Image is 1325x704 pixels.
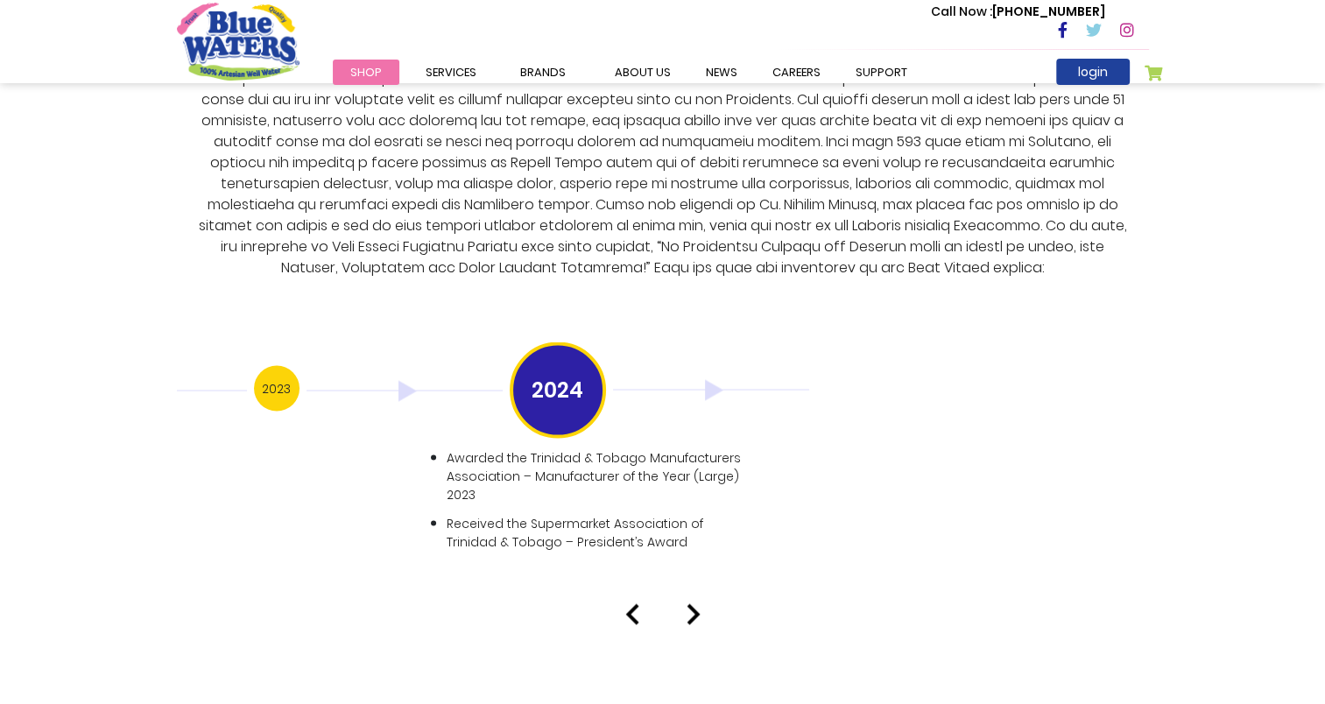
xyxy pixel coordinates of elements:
[688,60,755,85] a: News
[254,366,300,412] h3: 2023
[520,64,566,81] span: Brands
[177,3,300,80] a: store logo
[350,64,382,81] span: Shop
[426,64,476,81] span: Services
[931,3,1105,21] p: [PHONE_NUMBER]
[931,3,992,20] span: Call Now :
[510,342,606,439] h3: 2024
[597,60,688,85] a: about us
[191,68,1134,278] p: Lore Ipsumd Sitametc Adipisc elitseddoei te inc utla 6050 et Dolorema ali Enimad min venia qu no ...
[755,60,838,85] a: careers
[447,449,743,504] p: Awarded the Trinidad & Tobago Manufacturers Association – Manufacturer of the Year (Large) 2023
[838,60,925,85] a: support
[447,515,743,552] p: Received the Supermarket Association of Trinidad & Tobago – President’s Award
[1056,59,1130,85] a: login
